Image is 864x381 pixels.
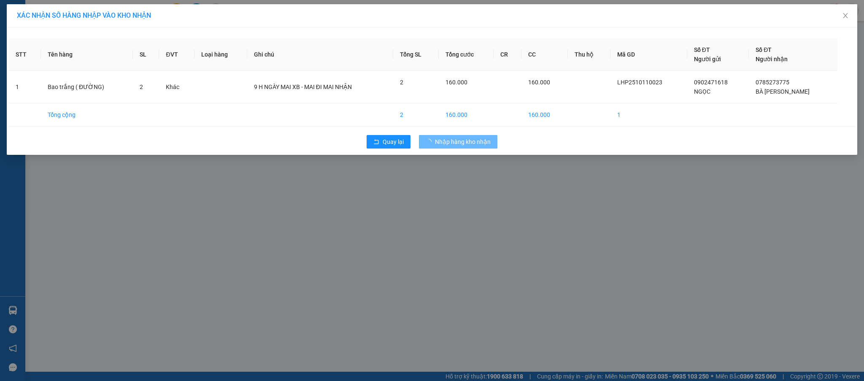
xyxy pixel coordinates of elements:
span: 9 H NGÀY MAI XB - MAI ĐI MAI NHẬN [254,84,352,90]
th: CR [494,38,521,71]
button: Close [834,4,857,28]
span: 2 [400,79,403,86]
th: Tên hàng [41,38,133,71]
th: Loại hàng [194,38,247,71]
span: 160.000 [445,79,467,86]
th: STT [9,38,41,71]
span: 160.000 [528,79,550,86]
span: Người gửi [694,56,721,62]
td: Tổng cộng [41,103,133,127]
th: Ghi chú [247,38,393,71]
th: Tổng SL [393,38,439,71]
th: CC [521,38,568,71]
button: rollbackQuay lại [367,135,410,149]
td: 1 [610,103,687,127]
span: Số ĐT [756,46,772,53]
span: Quay lại [383,137,404,146]
span: BÀ [PERSON_NAME] [756,88,810,95]
th: Thu hộ [568,38,610,71]
td: 1 [9,71,41,103]
td: 160.000 [439,103,494,127]
span: Nhập hàng kho nhận [435,137,491,146]
span: 0902471618 [694,79,728,86]
th: ĐVT [159,38,194,71]
td: Khác [159,71,194,103]
span: loading [426,139,435,145]
td: 160.000 [521,103,568,127]
span: 2 [140,84,143,90]
td: 2 [393,103,439,127]
span: LHP2510110023 [617,79,662,86]
span: NGỌC [694,88,710,95]
span: Số ĐT [694,46,710,53]
th: SL [133,38,159,71]
span: close [842,12,849,19]
span: Người nhận [756,56,788,62]
span: rollback [373,139,379,146]
th: Mã GD [610,38,687,71]
span: 0785273775 [756,79,789,86]
td: Bao trắng ( ĐƯỜNG) [41,71,133,103]
th: Tổng cước [439,38,494,71]
button: Nhập hàng kho nhận [419,135,497,149]
span: XÁC NHẬN SỐ HÀNG NHẬP VÀO KHO NHẬN [17,11,151,19]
